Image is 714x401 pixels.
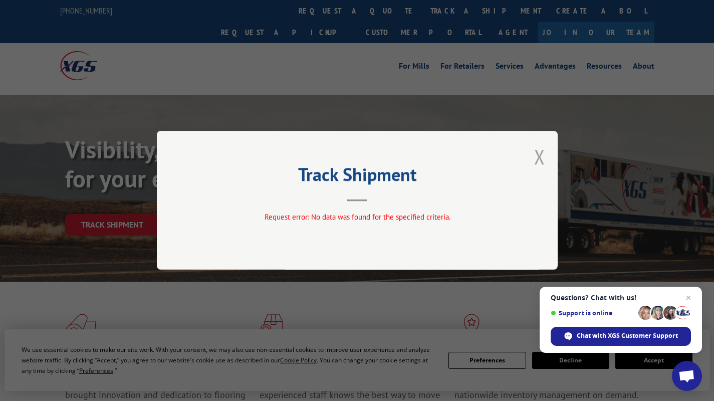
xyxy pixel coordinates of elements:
span: Request error: No data was found for the specified criteria. [264,213,450,222]
div: Chat with XGS Customer Support [551,327,691,346]
span: Chat with XGS Customer Support [577,331,678,340]
span: Questions? Chat with us! [551,294,691,302]
div: Open chat [672,361,702,391]
span: Support is online [551,309,635,317]
button: Close modal [534,143,545,170]
span: Close chat [682,292,694,304]
h2: Track Shipment [207,167,508,186]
